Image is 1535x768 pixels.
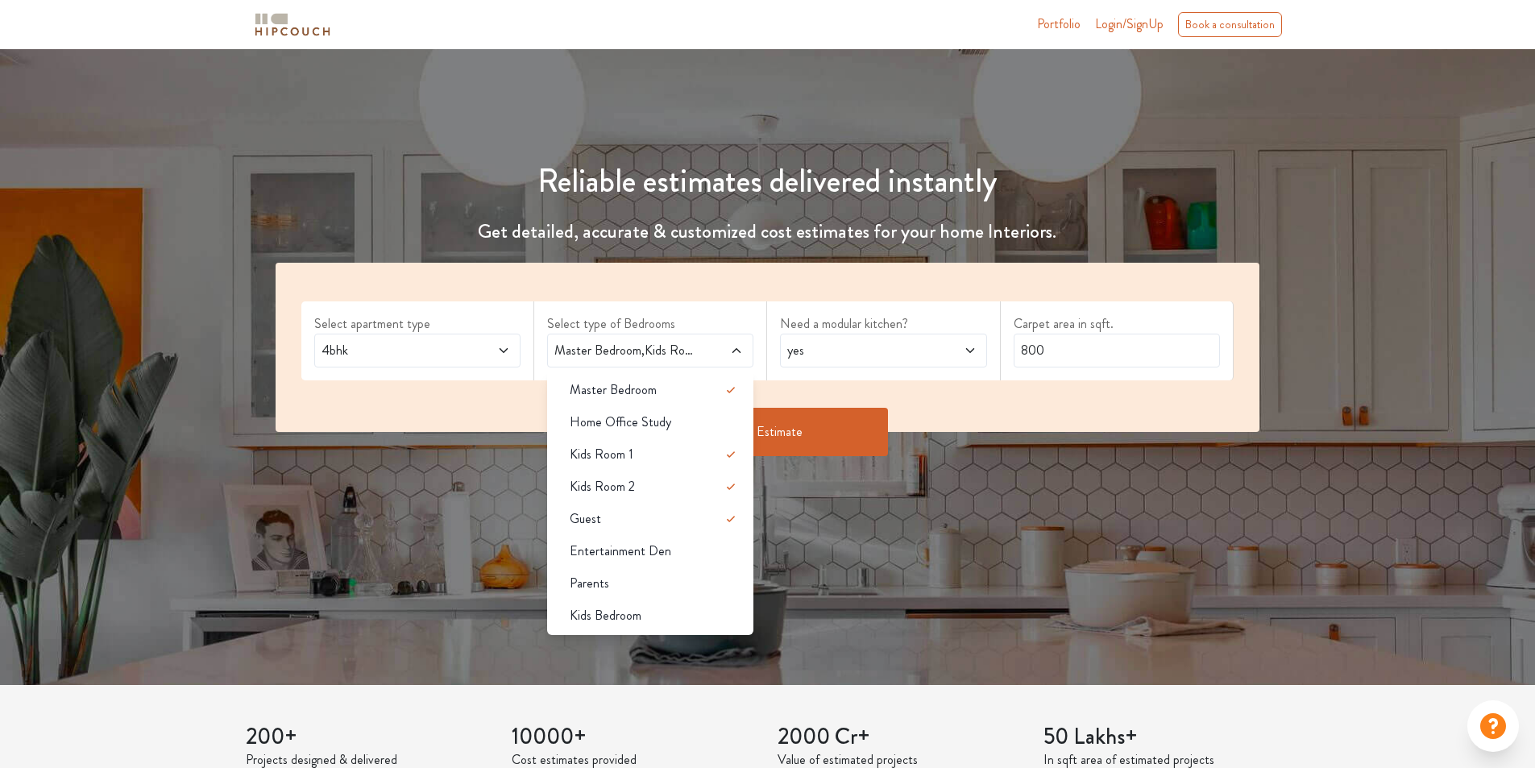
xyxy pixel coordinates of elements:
div: Book a consultation [1178,12,1282,37]
span: Kids Room 2 [570,477,635,496]
span: Guest [570,509,601,529]
h1: Reliable estimates delivered instantly [266,162,1270,201]
h3: 50 Lakhs+ [1043,724,1290,751]
span: Parents [570,574,609,593]
span: Login/SignUp [1095,15,1164,33]
h3: 2000 Cr+ [778,724,1024,751]
span: Home Office Study [570,413,671,432]
h3: 200+ [246,724,492,751]
label: Select apartment type [314,314,521,334]
label: Select type of Bedrooms [547,314,753,334]
span: Entertainment Den [570,542,671,561]
span: logo-horizontal.svg [252,6,333,43]
a: Portfolio [1037,15,1081,34]
h4: Get detailed, accurate & customized cost estimates for your home Interiors. [266,220,1270,243]
label: Carpet area in sqft. [1014,314,1220,334]
h3: 10000+ [512,724,758,751]
span: Master Bedroom,Kids Room 1,Kids Room 2,Guest [551,341,695,360]
button: Get Estimate [646,408,888,456]
span: Kids Bedroom [570,606,641,625]
span: yes [784,341,928,360]
input: Enter area sqft [1014,334,1220,367]
span: 4bhk [318,341,463,360]
img: logo-horizontal.svg [252,10,333,39]
span: Kids Room 1 [570,445,633,464]
span: Master Bedroom [570,380,657,400]
label: Need a modular kitchen? [780,314,986,334]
